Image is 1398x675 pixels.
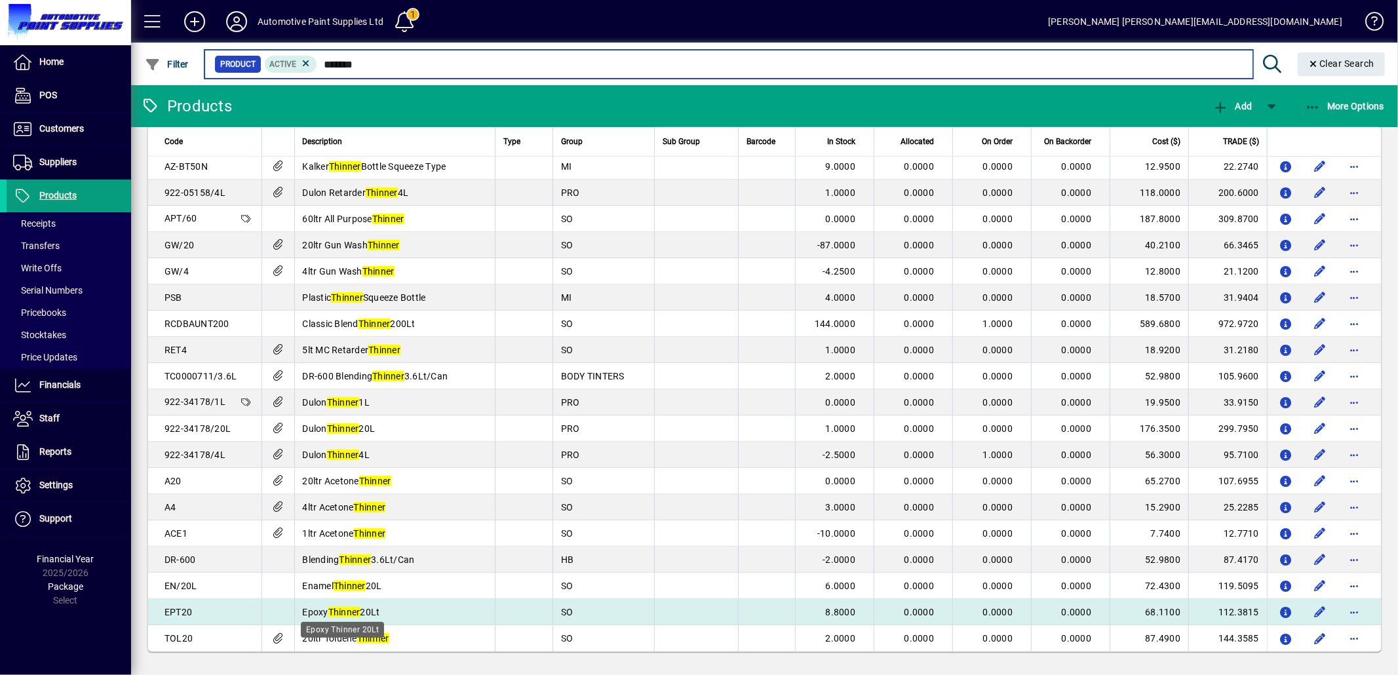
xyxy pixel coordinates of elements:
[368,345,400,355] em: Thinner
[1310,287,1330,308] button: Edit
[7,46,131,79] a: Home
[561,397,580,408] span: PRO
[145,59,189,69] span: Filter
[826,371,856,381] span: 2.0000
[13,307,66,318] span: Pricebooks
[561,450,580,460] span: PRO
[303,607,380,617] span: Epoxy 20Lt
[13,285,83,296] span: Serial Numbers
[561,633,573,644] span: SO
[1188,442,1267,468] td: 95.7100
[1110,547,1188,573] td: 52.9800
[503,134,520,149] span: Type
[165,476,182,486] span: A20
[1310,261,1330,282] button: Edit
[826,345,856,355] span: 1.0000
[1344,602,1365,623] button: More options
[1062,476,1092,486] span: 0.0000
[561,161,572,172] span: MI
[826,502,856,512] span: 3.0000
[904,187,935,198] span: 0.0000
[1062,161,1092,172] span: 0.0000
[1344,208,1365,229] button: More options
[1344,313,1365,334] button: More options
[983,423,1013,434] span: 0.0000
[327,450,359,460] em: Thinner
[39,480,73,490] span: Settings
[1308,58,1375,69] span: Clear Search
[1188,468,1267,494] td: 107.6955
[983,528,1013,539] span: 0.0000
[1344,523,1365,544] button: More options
[303,187,409,198] span: Dulon Retarder 4L
[165,318,229,329] span: RCDBAUNT200
[561,266,573,277] span: SO
[39,90,57,100] span: POS
[983,502,1013,512] span: 0.0000
[301,622,384,638] div: Epoxy Thinner 20Lt
[303,240,400,250] span: 20ltr Gun Wash
[7,113,131,145] a: Customers
[1188,232,1267,258] td: 66.3465
[359,318,391,329] em: Thinner
[503,134,545,149] div: Type
[7,324,131,346] a: Stocktakes
[1310,366,1330,387] button: Edit
[1110,180,1188,206] td: 118.0000
[357,633,389,644] em: Thinner
[7,79,131,112] a: POS
[1048,11,1342,32] div: [PERSON_NAME] [PERSON_NAME][EMAIL_ADDRESS][DOMAIN_NAME]
[303,581,382,591] span: Enamel 20L
[1110,573,1188,599] td: 72.4300
[1344,182,1365,203] button: More options
[1344,575,1365,596] button: More options
[165,187,225,198] span: 922-05158/4L
[303,214,404,224] span: 60ltr All Purpose
[303,633,389,644] span: 20ltr Toluene
[303,423,376,434] span: Dulon 20L
[7,212,131,235] a: Receipts
[982,134,1013,149] span: On Order
[983,607,1013,617] span: 0.0000
[1310,575,1330,596] button: Edit
[7,301,131,324] a: Pricebooks
[561,423,580,434] span: PRO
[827,134,855,149] span: In Stock
[1188,258,1267,284] td: 21.1200
[904,607,935,617] span: 0.0000
[1344,392,1365,413] button: More options
[265,56,317,73] mat-chip: Activation Status: Active
[165,528,187,539] span: ACE1
[1213,101,1252,111] span: Add
[561,134,647,149] div: Group
[1110,389,1188,415] td: 19.9500
[561,607,573,617] span: SO
[1355,3,1382,45] a: Knowledge Base
[1310,392,1330,413] button: Edit
[303,502,386,512] span: 4ltr Acetone
[1344,549,1365,570] button: More options
[1344,444,1365,465] button: More options
[1062,581,1092,591] span: 0.0000
[372,371,404,381] em: Thinner
[826,161,856,172] span: 9.0000
[165,607,192,617] span: EPT20
[826,423,856,434] span: 1.0000
[1188,284,1267,311] td: 31.9404
[220,58,256,71] span: Product
[826,607,856,617] span: 8.8000
[1062,607,1092,617] span: 0.0000
[327,397,359,408] em: Thinner
[7,146,131,179] a: Suppliers
[983,240,1013,250] span: 0.0000
[303,371,448,381] span: DR-600 Blending 3.6Lt/Can
[165,502,176,512] span: A4
[983,476,1013,486] span: 0.0000
[561,528,573,539] span: SO
[1062,528,1092,539] span: 0.0000
[561,134,583,149] span: Group
[165,371,237,381] span: TC0000711/3.6L
[1062,502,1092,512] span: 0.0000
[1062,240,1092,250] span: 0.0000
[165,134,183,149] span: Code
